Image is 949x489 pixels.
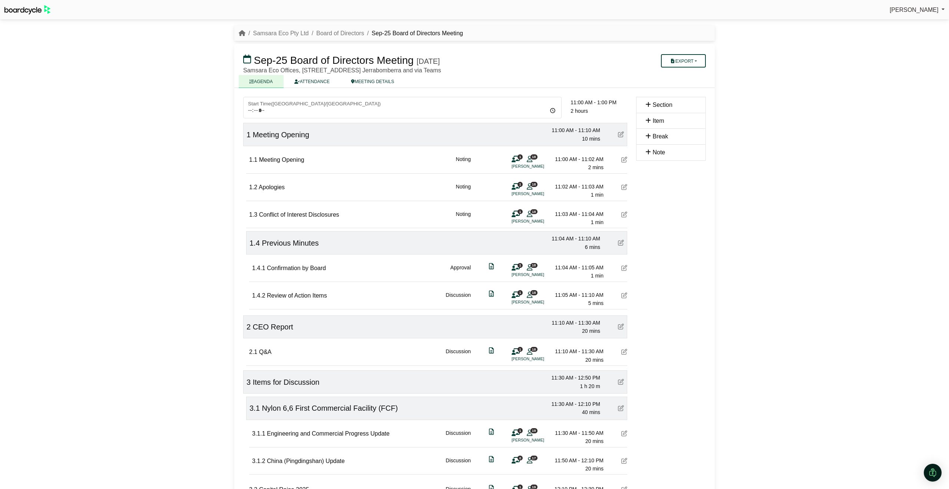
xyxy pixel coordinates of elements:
div: 11:50 AM - 12:10 PM [552,456,604,465]
div: Open Intercom Messenger [924,464,942,482]
span: 5 mins [588,300,604,306]
span: 1 min [591,192,604,198]
div: Discussion [446,291,471,308]
span: 20 mins [585,466,604,472]
span: 17 [530,456,538,460]
span: 18 [530,182,538,187]
nav: breadcrumb [239,29,463,38]
span: 1.2 [249,184,257,190]
a: Board of Directors [316,30,364,36]
span: 2 hours [571,108,588,114]
a: ATTENDANCE [284,75,340,88]
li: [PERSON_NAME] [512,272,567,278]
span: 1 min [591,219,604,225]
span: 0 [518,456,523,460]
span: China (Pingdingshan) Update [267,458,345,464]
span: Q&A [259,349,272,355]
span: 18 [530,347,538,352]
span: Items for Discussion [253,378,320,386]
span: 18 [530,154,538,159]
a: AGENDA [239,75,284,88]
div: Noting [456,210,471,227]
span: Samsara Eco Offices, [STREET_ADDRESS] Jerrabomberra and via Teams [243,67,441,73]
div: 11:00 AM - 11:10 AM [548,126,600,134]
a: MEETING DETAILS [340,75,405,88]
div: 11:10 AM - 11:30 AM [552,347,604,355]
span: 1 min [591,273,604,279]
a: [PERSON_NAME] [890,5,945,15]
div: Noting [456,183,471,199]
span: Meeting Opening [253,131,309,139]
span: 1.3 [249,211,257,218]
span: 6 mins [585,244,600,250]
a: Samsara Eco Pty Ltd [253,30,308,36]
span: 1 [518,182,523,187]
span: 1 h 20 m [580,383,600,389]
div: Discussion [446,347,471,364]
span: 1 [247,131,251,139]
div: Noting [456,155,471,172]
span: 20 mins [585,438,604,444]
li: [PERSON_NAME] [512,356,567,362]
span: Nylon 6,6 First Commercial Facility (FCF) [262,404,398,412]
span: 19 [530,428,538,433]
span: 3.1.2 [252,458,265,464]
button: Export [661,54,706,68]
span: 2 mins [588,164,604,170]
span: 1 [518,428,523,433]
span: Meeting Opening [259,157,304,163]
span: 10 mins [582,136,600,142]
span: 2.1 [249,349,257,355]
span: 3 [247,378,251,386]
span: 40 mins [582,409,600,415]
span: Previous Minutes [262,239,318,247]
span: CEO Report [253,323,293,331]
span: Review of Action Items [267,292,327,299]
div: 11:04 AM - 11:05 AM [552,263,604,272]
span: 3.1.1 [252,430,265,437]
div: 11:05 AM - 11:10 AM [552,291,604,299]
div: [DATE] [417,57,440,66]
span: 1 [518,209,523,214]
li: Sep-25 Board of Directors Meeting [364,29,463,38]
span: 1.4.2 [252,292,265,299]
div: Discussion [446,429,471,446]
li: [PERSON_NAME] [512,299,567,305]
span: 18 [530,263,538,268]
img: BoardcycleBlackGreen-aaafeed430059cb809a45853b8cf6d952af9d84e6e89e1f1685b34bfd5cb7d64.svg [4,5,50,14]
span: 1.4 [249,239,260,247]
span: 20 mins [585,357,604,363]
li: [PERSON_NAME] [512,218,567,224]
span: Engineering and Commercial Progress Update [267,430,390,437]
div: 11:02 AM - 11:03 AM [552,183,604,191]
span: 20 mins [582,328,600,334]
span: 1 [518,290,523,295]
span: Section [652,102,672,108]
span: 1.4.1 [252,265,265,271]
div: 11:00 AM - 11:02 AM [552,155,604,163]
div: 11:03 AM - 11:04 AM [552,210,604,218]
span: Conflict of Interest Disclosures [259,211,339,218]
div: 11:10 AM - 11:30 AM [548,319,600,327]
div: 11:00 AM - 1:00 PM [571,98,627,106]
span: Note [652,149,665,155]
div: 11:30 AM - 12:50 PM [548,374,600,382]
span: 3.1 [249,404,260,412]
div: 11:30 AM - 11:50 AM [552,429,604,437]
span: 1.1 [249,157,257,163]
span: Break [652,133,668,140]
li: [PERSON_NAME] [512,191,567,197]
span: Sep-25 Board of Directors Meeting [254,55,414,66]
span: Item [652,118,664,124]
div: 11:04 AM - 11:10 AM [548,234,600,243]
span: 1 [518,347,523,352]
span: 1 [518,263,523,268]
span: [PERSON_NAME] [890,7,939,13]
li: [PERSON_NAME] [512,163,567,170]
span: 1 [518,154,523,159]
li: [PERSON_NAME] [512,437,567,443]
span: 18 [530,209,538,214]
div: 11:30 AM - 12:10 PM [548,400,600,408]
span: 18 [530,290,538,295]
span: 2 [247,323,251,331]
